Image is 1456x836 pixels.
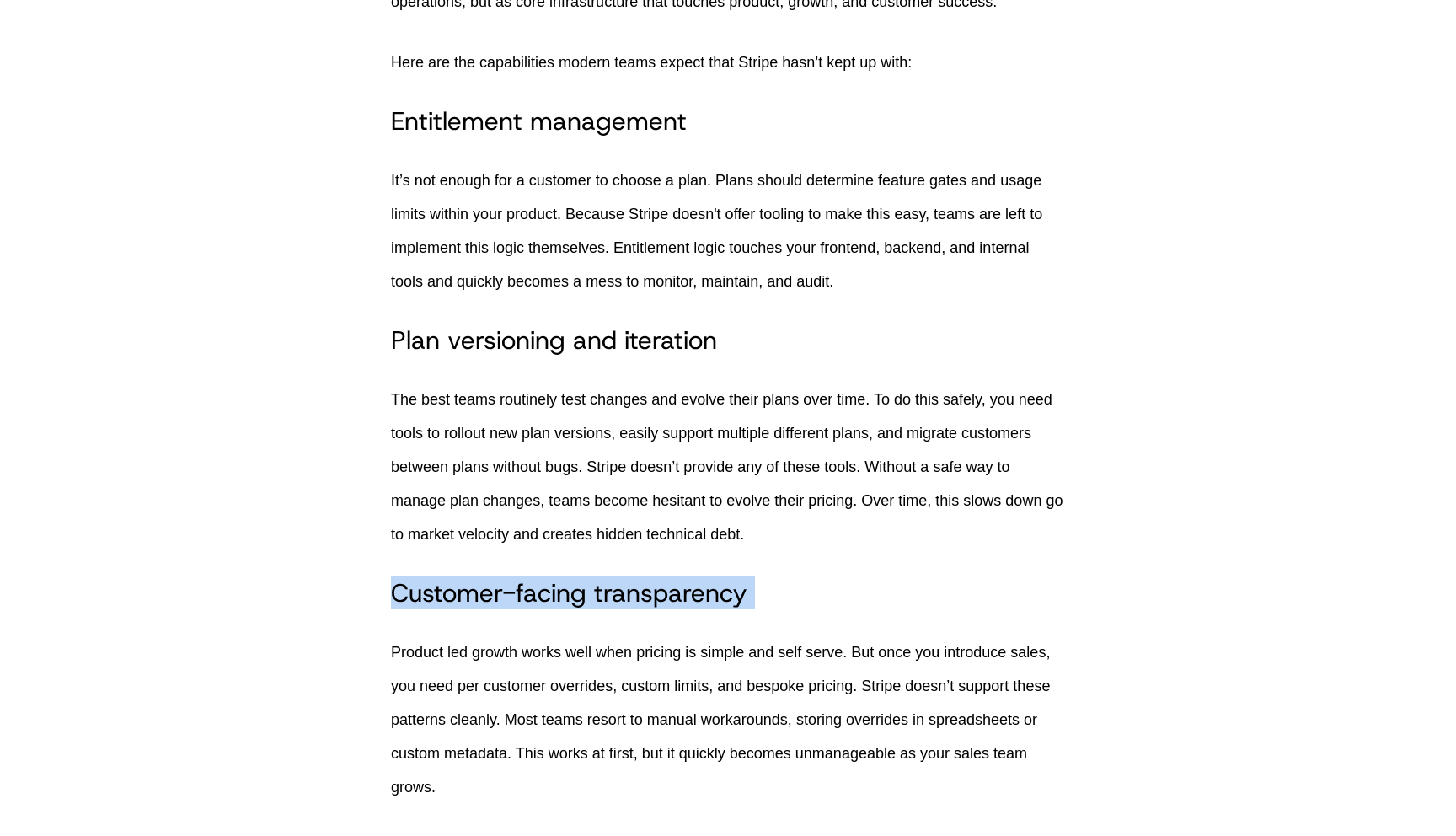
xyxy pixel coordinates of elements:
h3: Plan versioning and iteration [391,325,1065,356]
h3: Entitlement management [391,106,1065,137]
p: The best teams routinely test changes and evolve their plans over time. To do this safely, you ne... [391,383,1065,551]
p: Here are the capabilities modern teams expect that Stripe hasn’t kept up with: [391,46,1065,79]
h3: Customer-facing transparency [391,578,1065,608]
p: It’s not enough for a customer to choose a plan. Plans should determine feature gates and usage l... [391,163,1065,298]
p: Product led growth works well when pricing is simple and self serve. But once you introduce sales... [391,635,1065,804]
